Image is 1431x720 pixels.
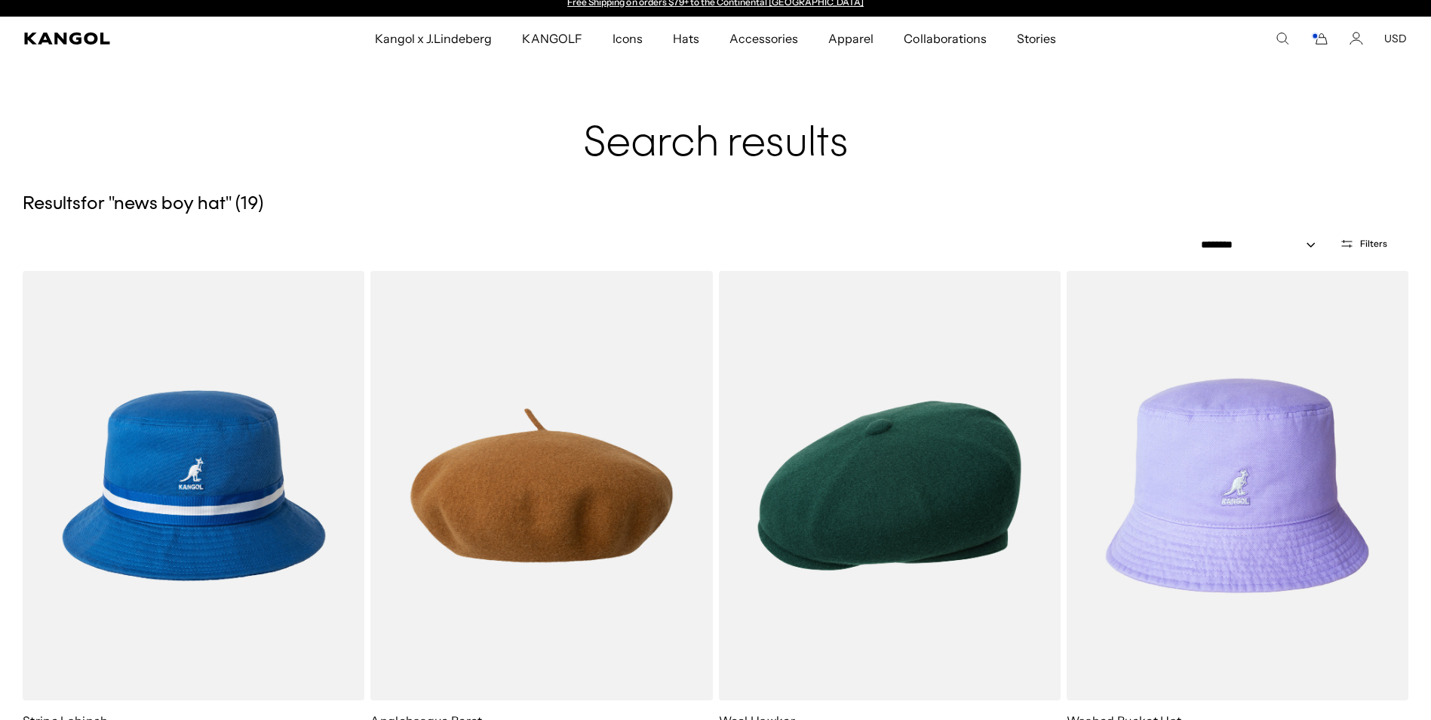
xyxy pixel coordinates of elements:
[24,32,248,45] a: Kangol
[597,17,658,60] a: Icons
[729,17,798,60] span: Accessories
[1331,237,1396,251] button: Open filters
[1310,32,1328,45] button: Cart
[1002,17,1071,60] a: Stories
[23,72,1408,169] h1: Search results
[375,17,493,60] span: Kangol x J.Lindeberg
[904,17,986,60] span: Collaborations
[828,17,874,60] span: Apparel
[23,193,1408,216] h5: Results for " news boy hat " ( 19 )
[889,17,1001,60] a: Collaborations
[1017,17,1056,60] span: Stories
[1195,237,1331,253] select: Sort by: Featured
[507,17,597,60] a: KANGOLF
[1276,32,1289,45] summary: Search here
[658,17,714,60] a: Hats
[719,271,1061,700] img: Wool Hawker
[522,17,582,60] span: KANGOLF
[673,17,699,60] span: Hats
[613,17,643,60] span: Icons
[1384,32,1407,45] button: USD
[813,17,889,60] a: Apparel
[714,17,813,60] a: Accessories
[23,271,364,700] img: Stripe Lahinch
[360,17,508,60] a: Kangol x J.Lindeberg
[370,271,712,700] img: Anglobasque Beret
[1067,271,1408,700] img: Washed Bucket Hat
[1350,32,1363,45] a: Account
[1360,238,1387,249] span: Filters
